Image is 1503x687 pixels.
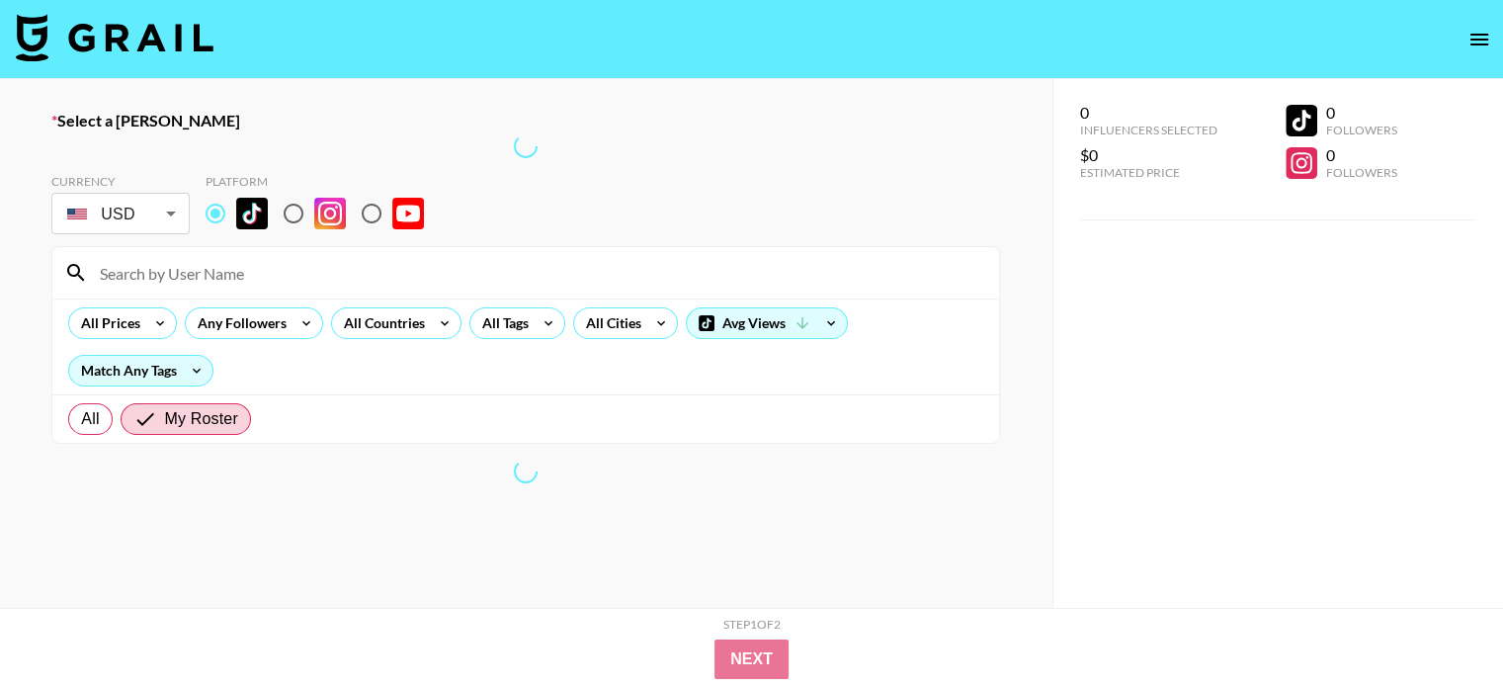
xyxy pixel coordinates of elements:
div: Estimated Price [1080,165,1217,180]
button: Next [714,640,789,679]
div: 0 [1325,145,1396,165]
div: USD [55,197,186,231]
button: open drawer [1460,20,1499,59]
div: Followers [1325,165,1396,180]
div: Step 1 of 2 [723,617,781,632]
div: All Tags [470,308,533,338]
div: Avg Views [687,308,847,338]
span: Refreshing talent, clients, lists, bookers, countries, tags, cities, talent, talent... [513,459,539,484]
span: Refreshing talent, clients, lists, bookers, countries, tags, cities, talent, talent... [513,133,539,159]
img: YouTube [392,198,424,229]
div: Match Any Tags [69,356,212,386]
div: Any Followers [186,308,291,338]
span: My Roster [165,407,238,431]
div: All Cities [574,308,645,338]
div: Platform [206,174,440,189]
div: Currency [51,174,190,189]
div: All Countries [332,308,429,338]
img: Instagram [314,198,346,229]
span: All [81,407,99,431]
div: Followers [1325,123,1396,137]
img: Grail Talent [16,14,213,61]
div: 0 [1325,103,1396,123]
div: 0 [1080,103,1217,123]
div: Influencers Selected [1080,123,1217,137]
label: Select a [PERSON_NAME] [51,111,1000,130]
input: Search by User Name [88,257,987,289]
div: $0 [1080,145,1217,165]
img: TikTok [236,198,268,229]
div: All Prices [69,308,144,338]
